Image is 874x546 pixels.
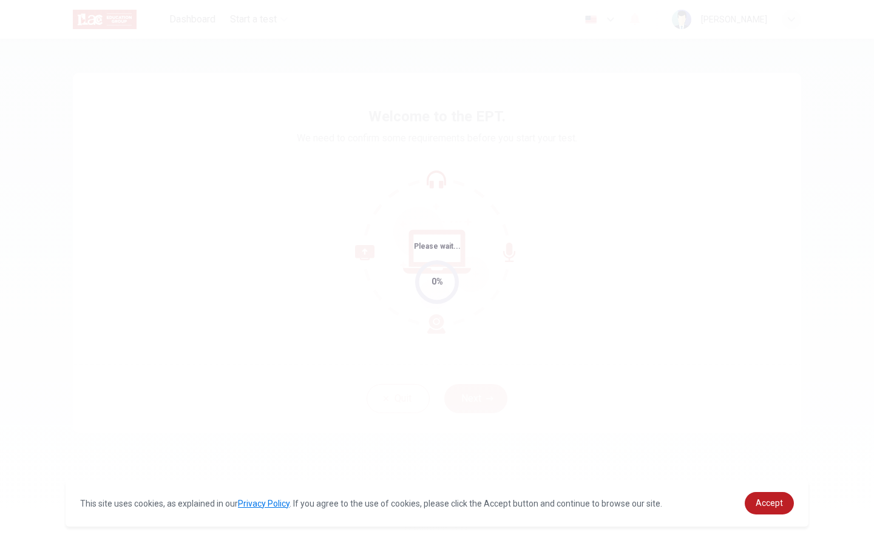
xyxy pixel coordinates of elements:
[756,498,783,508] span: Accept
[414,242,461,251] span: Please wait...
[80,499,662,508] span: This site uses cookies, as explained in our . If you agree to the use of cookies, please click th...
[432,275,443,289] div: 0%
[238,499,290,508] a: Privacy Policy
[66,480,808,527] div: cookieconsent
[745,492,794,514] a: dismiss cookie message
